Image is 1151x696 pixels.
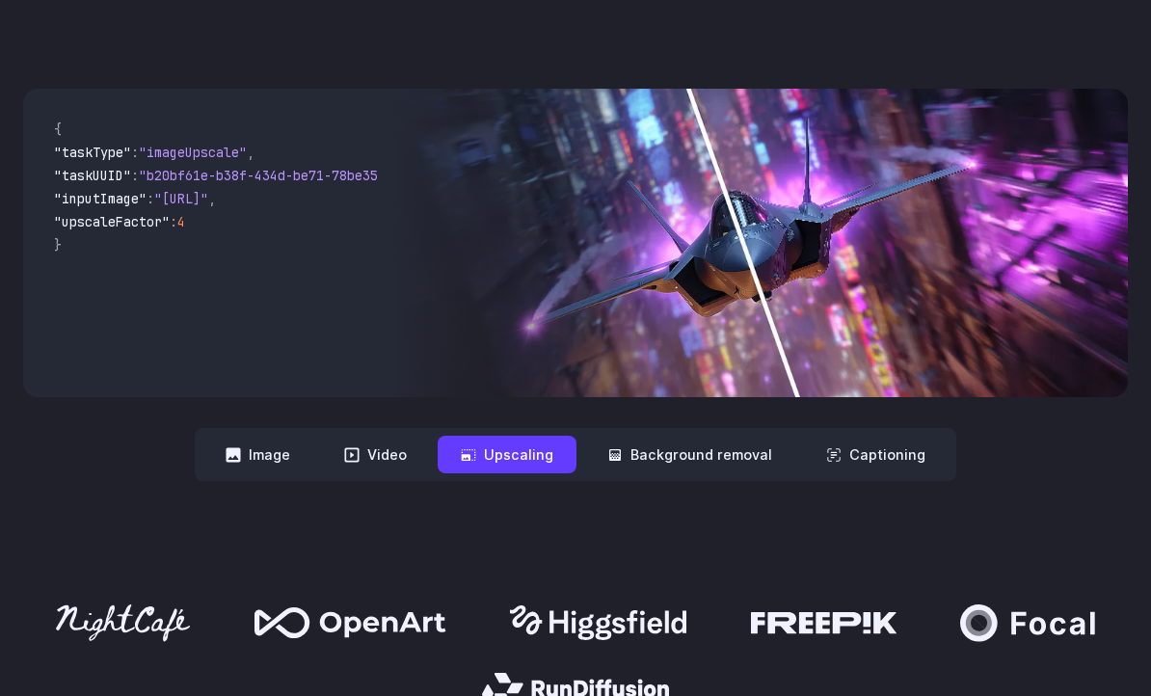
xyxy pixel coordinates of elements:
button: Video [321,436,430,473]
span: 4 [177,213,185,230]
button: Upscaling [438,436,576,473]
span: "taskType" [54,144,131,161]
button: Image [202,436,313,473]
button: Captioning [803,436,949,473]
span: : [170,213,177,230]
span: "b20bf61e-b38f-434d-be71-78be355d5795" [139,167,432,184]
span: "imageUpscale" [139,144,247,161]
img: Futuristic stealth jet streaking through a neon-lit cityscape with glowing purple exhaust [393,89,1128,397]
span: : [147,190,154,207]
span: } [54,236,62,254]
button: Background removal [584,436,795,473]
span: : [131,167,139,184]
span: "taskUUID" [54,167,131,184]
span: : [131,144,139,161]
span: "inputImage" [54,190,147,207]
span: , [247,144,254,161]
span: "[URL]" [154,190,208,207]
span: "upscaleFactor" [54,213,170,230]
span: { [54,120,62,138]
span: , [208,190,216,207]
